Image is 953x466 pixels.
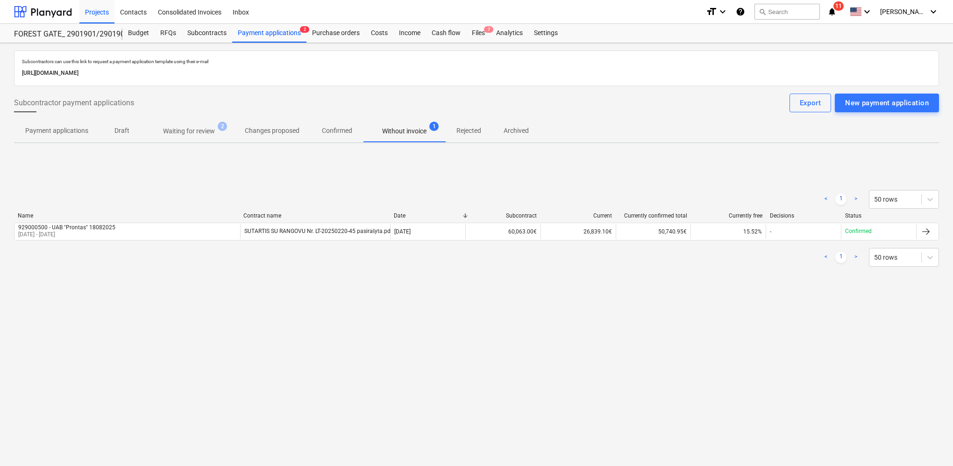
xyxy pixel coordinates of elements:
[394,228,411,235] div: [DATE]
[861,6,873,17] i: keyboard_arrow_down
[22,68,931,78] p: [URL][DOMAIN_NAME]
[820,194,832,205] a: Previous page
[835,194,846,205] a: Page 1 is your current page
[322,126,352,136] p: Confirmed
[25,126,88,136] p: Payment applications
[382,126,427,136] p: Without invoice
[244,228,393,235] div: SUTARTIS SU RANGOVU Nr. LT-20250220-45 pasirašyta.pdf
[504,126,529,136] p: Archived
[706,6,717,17] i: format_size
[619,212,687,219] div: Currently confirmed total
[789,94,832,112] button: Export
[122,24,155,43] a: Budget
[845,212,913,219] div: Status
[850,252,861,263] a: Next page
[18,212,236,219] div: Name
[429,122,439,131] span: 1
[394,212,462,219] div: Date
[232,24,306,43] a: Payment applications2
[528,24,563,43] a: Settings
[14,97,134,109] span: Subcontractor payment applications
[770,228,771,235] div: -
[155,24,182,43] a: RFQs
[232,24,306,43] div: Payment applications
[544,212,612,219] div: Current
[820,252,832,263] a: Previous page
[835,94,939,112] button: New payment application
[880,8,927,15] span: [PERSON_NAME] Karalius
[616,224,691,239] div: 50,740.95€
[491,24,528,43] a: Analytics
[850,194,861,205] a: Next page
[300,26,309,33] span: 2
[845,97,929,109] div: New payment application
[111,126,133,136] p: Draft
[163,126,215,136] p: Waiting for review
[743,228,762,235] span: 15.52%
[835,252,846,263] a: Page 1 is your current page
[306,24,365,43] a: Purchase orders
[717,6,728,17] i: keyboard_arrow_down
[469,212,537,219] div: Subcontract
[465,224,541,239] div: 60,063.00€
[243,212,386,219] div: Contract name
[800,97,821,109] div: Export
[18,224,115,231] div: 929000500 - UAB "Prontas" 18082025
[759,8,766,15] span: search
[466,24,491,43] div: Files
[18,231,115,239] p: [DATE] - [DATE]
[426,24,466,43] a: Cash flow
[182,24,232,43] a: Subcontracts
[456,126,481,136] p: Rejected
[833,1,844,11] span: 11
[695,212,762,219] div: Currently free
[393,24,426,43] a: Income
[14,29,111,39] div: FOREST GATE_ 2901901/2901902/2901903
[906,421,953,466] iframe: Chat Widget
[928,6,939,17] i: keyboard_arrow_down
[245,126,299,136] p: Changes proposed
[541,224,616,239] div: 26,839.10€
[736,6,745,17] i: Knowledge base
[770,212,838,219] div: Decisions
[754,4,820,20] button: Search
[218,122,227,131] span: 2
[22,58,931,65] p: Subcontractors can use this link to request a payment application template using their e-mail
[466,24,491,43] a: Files7
[484,26,493,33] span: 7
[827,6,837,17] i: notifications
[845,227,872,235] p: Confirmed
[365,24,393,43] a: Costs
